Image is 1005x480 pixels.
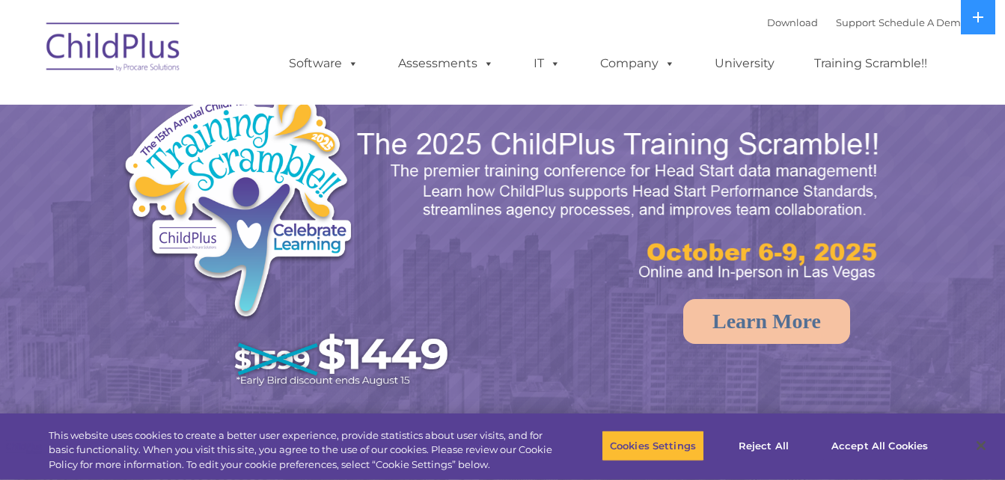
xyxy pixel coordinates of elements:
div: This website uses cookies to create a better user experience, provide statistics about user visit... [49,428,553,473]
a: Assessments [383,49,509,79]
button: Reject All [717,430,810,461]
a: Company [585,49,690,79]
a: IT [519,49,575,79]
a: Learn More [683,299,850,344]
a: Support [836,16,876,28]
a: Schedule A Demo [879,16,967,28]
a: University [700,49,789,79]
a: Download [767,16,818,28]
a: Training Scramble!! [799,49,942,79]
button: Cookies Settings [602,430,704,461]
a: Software [274,49,373,79]
button: Accept All Cookies [823,430,936,461]
font: | [767,16,967,28]
button: Close [965,429,998,462]
img: ChildPlus by Procare Solutions [39,12,189,87]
